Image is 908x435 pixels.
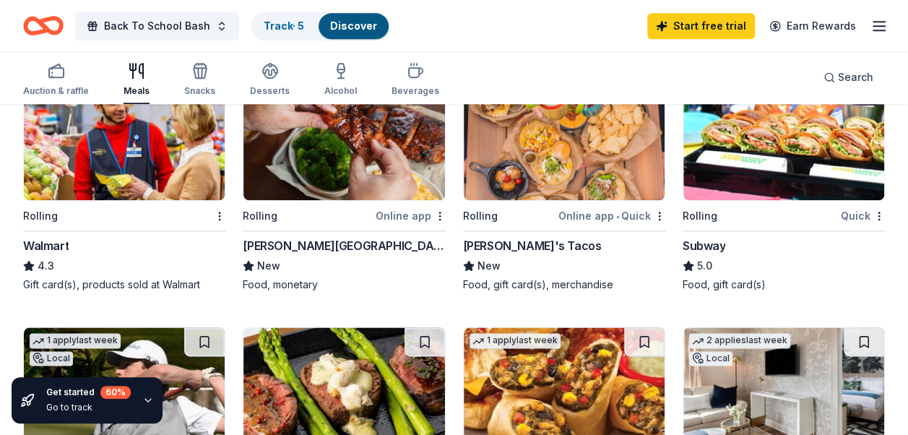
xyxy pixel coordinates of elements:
img: Image for Subway [683,63,884,200]
div: 2 applies last week [689,333,790,348]
div: Alcohol [324,85,357,97]
button: Desserts [250,56,290,104]
img: Image for Logan's Roadhouse [243,63,444,200]
div: Gift card(s), products sold at Walmart [23,277,225,292]
button: Snacks [184,56,215,104]
div: Rolling [243,207,277,225]
div: Desserts [250,85,290,97]
div: Meals [124,85,150,97]
div: 1 apply last week [30,333,121,348]
div: Food, monetary [243,277,445,292]
img: Image for Torchy's Tacos [464,63,665,200]
button: Track· 5Discover [251,12,390,40]
span: Back To School Bash [104,17,210,35]
div: Get started [46,386,131,399]
span: • [616,210,619,222]
div: Food, gift card(s), merchandise [463,277,665,292]
div: Online app Quick [558,207,665,225]
a: Image for Torchy's Tacos2 applieslast weekRollingOnline app•Quick[PERSON_NAME]'s TacosNewFood, gi... [463,62,665,292]
a: Discover [330,20,377,32]
div: Walmart [23,237,69,254]
span: Search [838,69,873,86]
img: Image for Walmart [24,63,225,200]
div: Go to track [46,402,131,413]
div: Local [689,351,732,366]
div: Snacks [184,85,215,97]
div: [PERSON_NAME][GEOGRAPHIC_DATA] [243,237,445,254]
a: Earn Rewards [761,13,865,39]
div: Auction & raffle [23,85,89,97]
button: Meals [124,56,150,104]
button: Back To School Bash [75,12,239,40]
button: Search [812,63,885,92]
a: Image for Walmart1 applylast weekRollingWalmart4.3Gift card(s), products sold at Walmart [23,62,225,292]
button: Beverages [392,56,439,104]
button: Alcohol [324,56,357,104]
div: Online app [376,207,446,225]
a: Image for Logan's RoadhouseLocalRollingOnline app[PERSON_NAME][GEOGRAPHIC_DATA]NewFood, monetary [243,62,445,292]
div: Local [30,351,73,366]
a: Home [23,9,64,43]
div: Food, gift card(s) [683,277,885,292]
a: Start free trial [647,13,755,39]
div: Rolling [683,207,717,225]
div: Rolling [463,207,498,225]
span: 5.0 [697,257,712,275]
div: Rolling [23,207,58,225]
a: Track· 5 [264,20,304,32]
div: [PERSON_NAME]'s Tacos [463,237,602,254]
a: Image for SubwayRollingQuickSubway5.0Food, gift card(s) [683,62,885,292]
button: Auction & raffle [23,56,89,104]
span: New [477,257,501,275]
div: Subway [683,237,726,254]
span: New [257,257,280,275]
div: 60 % [100,386,131,399]
div: Beverages [392,85,439,97]
div: 1 apply last week [470,333,561,348]
div: Quick [841,207,885,225]
span: 4.3 [38,257,54,275]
